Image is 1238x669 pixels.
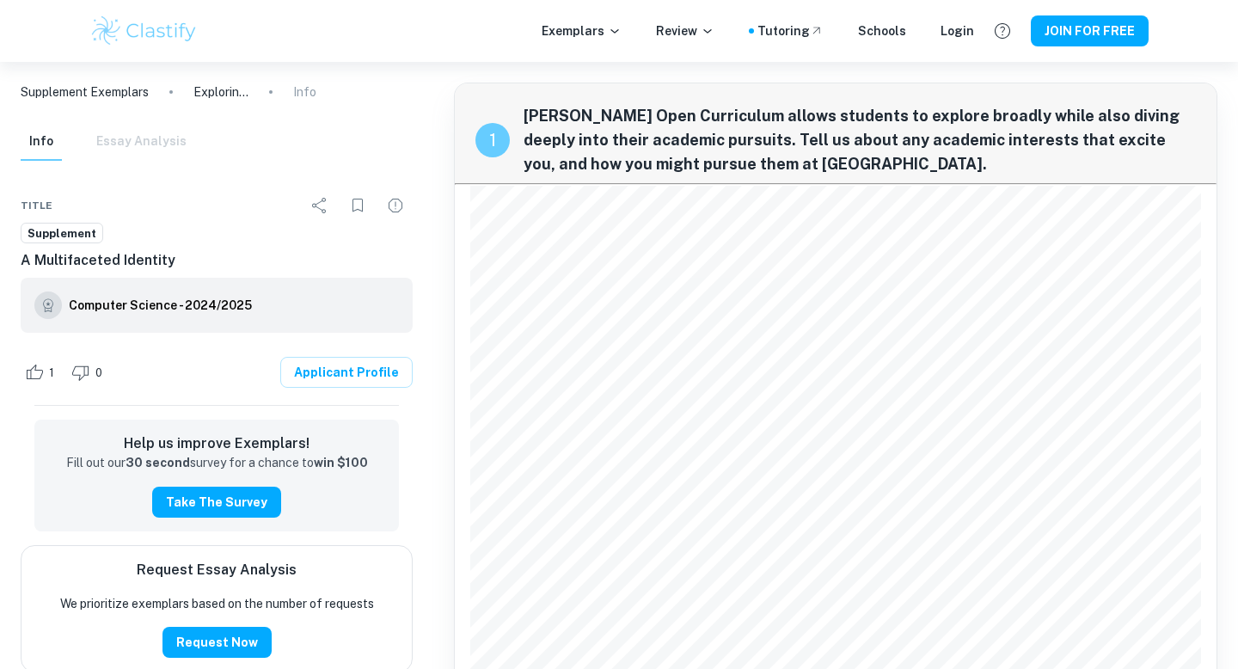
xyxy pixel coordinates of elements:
[941,21,974,40] a: Login
[378,188,413,223] div: Report issue
[48,433,385,454] h6: Help us improve Exemplars!
[656,21,714,40] p: Review
[340,188,375,223] div: Bookmark
[89,14,199,48] img: Clastify logo
[280,357,413,388] a: Applicant Profile
[988,16,1017,46] button: Help and Feedback
[21,359,64,386] div: Like
[193,83,248,101] p: Exploring Mathematics and Nature: Pursuing Academic Passions at Brown
[21,123,62,161] button: Info
[757,21,824,40] a: Tutoring
[21,83,149,101] a: Supplement Exemplars
[69,296,252,315] h6: Computer Science - 2024/2025
[293,83,316,101] p: Info
[67,359,112,386] div: Dislike
[314,456,368,470] strong: win $100
[21,225,102,242] span: Supplement
[21,223,103,244] a: Supplement
[126,456,190,470] strong: 30 second
[66,454,368,473] p: Fill out our survey for a chance to
[21,198,52,213] span: Title
[303,188,337,223] div: Share
[1031,15,1149,46] button: JOIN FOR FREE
[60,594,374,613] p: We prioritize exemplars based on the number of requests
[542,21,622,40] p: Exemplars
[69,292,252,319] a: Computer Science - 2024/2025
[524,104,1196,176] span: [PERSON_NAME] Open Curriculum allows students to explore broadly while also diving deeply into th...
[40,365,64,382] span: 1
[137,560,297,580] h6: Request Essay Analysis
[475,123,510,157] div: recipe
[152,487,281,518] button: Take the Survey
[21,250,413,271] h6: A Multifaceted Identity
[858,21,906,40] a: Schools
[162,627,272,658] button: Request Now
[86,365,112,382] span: 0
